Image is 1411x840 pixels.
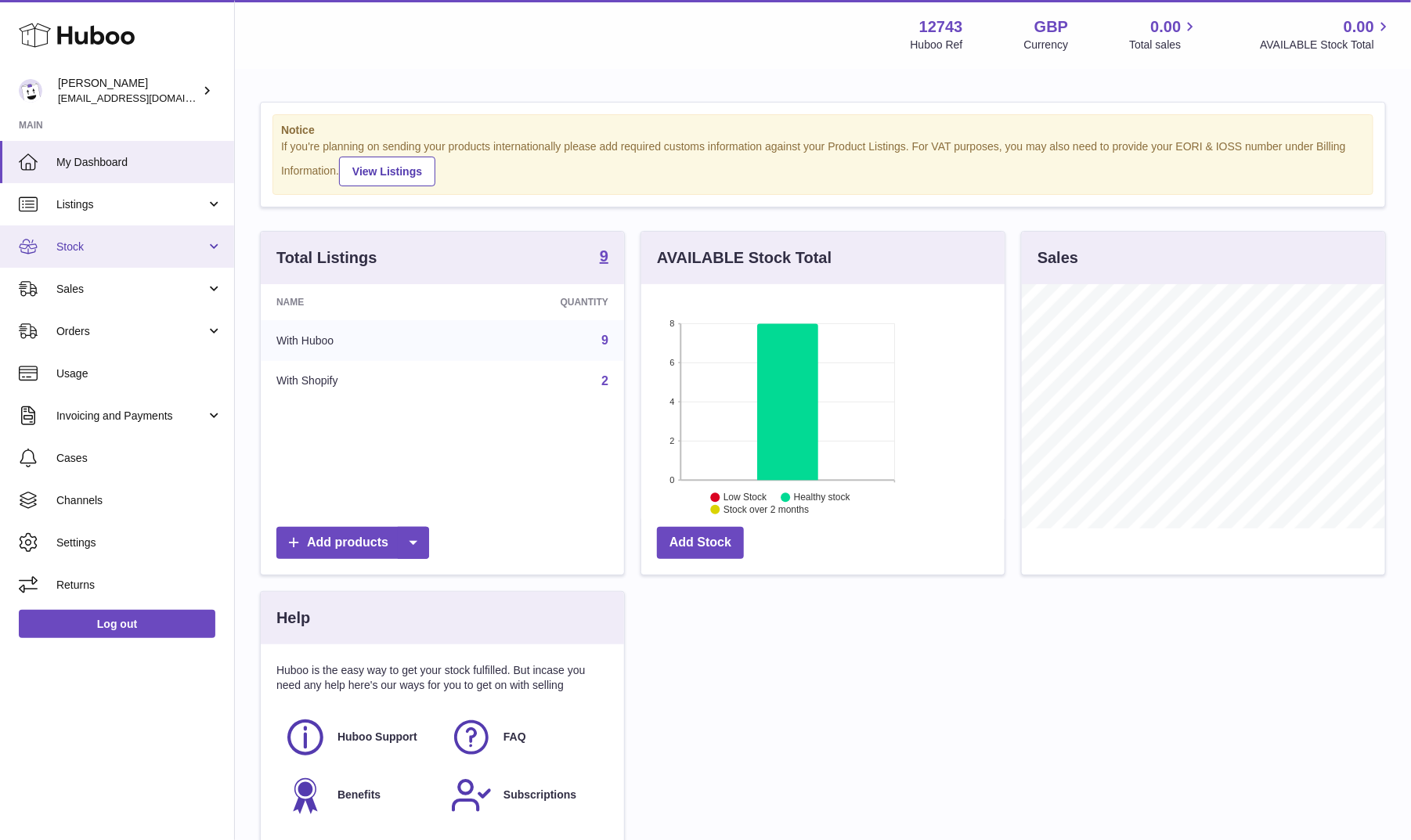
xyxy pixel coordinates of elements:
[261,284,456,320] th: Name
[503,788,576,802] span: Subscriptions
[56,409,206,424] span: Invoicing and Payments
[1034,16,1068,38] strong: GBP
[669,436,674,445] text: 2
[276,247,377,269] h3: Total Listings
[276,607,310,629] h3: Help
[56,535,222,550] span: Settings
[1260,16,1392,52] a: 0.00 AVAILABLE Stock Total
[276,527,429,559] a: Add products
[56,493,222,508] span: Channels
[284,774,435,817] a: Benefits
[339,157,435,186] a: View Listings
[281,123,1365,138] strong: Notice
[600,248,608,267] a: 9
[19,79,42,103] img: al@vital-drinks.co.uk
[669,319,674,328] text: 8
[19,610,215,638] a: Log out
[450,774,601,817] a: Subscriptions
[657,247,832,269] h3: AVAILABLE Stock Total
[1344,16,1374,38] span: 0.00
[601,374,608,388] a: 2
[284,716,435,759] a: Huboo Support
[911,38,963,52] div: Huboo Ref
[337,788,381,802] span: Benefits
[669,475,674,485] text: 0
[58,76,199,106] div: [PERSON_NAME]
[919,16,963,38] strong: 12743
[450,716,601,759] a: FAQ
[600,248,608,264] strong: 9
[56,324,206,339] span: Orders
[669,397,674,406] text: 4
[58,92,230,104] span: [EMAIL_ADDRESS][DOMAIN_NAME]
[56,282,206,297] span: Sales
[56,578,222,593] span: Returns
[276,663,608,693] p: Huboo is the easy way to get your stock fulfilled. But incase you need any help here's our ways f...
[261,361,456,402] td: With Shopify
[1037,247,1078,269] h3: Sales
[281,139,1365,186] div: If you're planning on sending your products internationally please add required customs informati...
[1260,38,1392,52] span: AVAILABLE Stock Total
[56,197,206,212] span: Listings
[1129,38,1199,52] span: Total sales
[456,284,624,320] th: Quantity
[56,240,206,254] span: Stock
[56,366,222,381] span: Usage
[337,730,417,744] span: Huboo Support
[56,451,222,466] span: Cases
[601,333,608,347] a: 9
[724,492,767,503] text: Low Stock
[261,320,456,361] td: With Huboo
[1151,16,1182,38] span: 0.00
[1024,38,1069,52] div: Currency
[794,492,851,503] text: Healthy stock
[669,358,674,367] text: 6
[1129,16,1199,52] a: 0.00 Total sales
[503,730,526,744] span: FAQ
[56,155,222,170] span: My Dashboard
[657,527,744,559] a: Add Stock
[724,504,809,515] text: Stock over 2 months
